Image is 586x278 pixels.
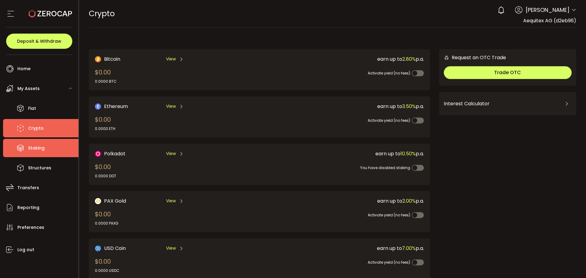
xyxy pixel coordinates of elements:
div: Interest Calculator [444,96,572,111]
span: Crypto [28,124,44,133]
span: Activate yield (no fees) [368,260,410,265]
div: 0.0000 ETH [95,126,115,132]
span: Polkadot [104,150,125,157]
div: earn up to p.a. [255,150,424,157]
span: View [166,198,176,204]
span: 2.80% [402,56,416,63]
span: 10.50% [400,150,416,157]
span: 7.00% [402,245,416,252]
div: 0.0000 USDC [95,268,119,273]
span: Activate yield (no fees) [368,118,410,123]
span: My Assets [17,84,40,93]
span: View [166,245,176,251]
span: Fiat [28,104,36,113]
span: 3.50% [402,103,416,110]
span: Deposit & Withdraw [17,39,61,43]
div: $0.00 [95,210,118,226]
div: 0.0000 BTC [95,79,117,84]
span: Home [17,64,31,73]
span: Activate yield (no fees) [368,212,410,218]
span: Ethereum [104,103,128,110]
span: PAX Gold [104,197,126,205]
iframe: Chat Widget [515,212,586,278]
span: Preferences [17,223,44,232]
span: Bitcoin [104,55,120,63]
div: earn up to p.a. [255,197,424,205]
span: View [166,150,176,157]
span: Crypto [89,8,115,19]
span: USD Coin [104,244,126,252]
img: USD Coin [95,245,101,251]
span: Reporting [17,203,39,212]
span: Activate yield (no fees) [368,70,410,76]
img: Bitcoin [95,56,101,62]
div: 0.0000 DOT [95,173,116,179]
div: 0.0000 PAXG [95,221,118,226]
div: earn up to p.a. [255,55,424,63]
img: Ethereum [95,103,101,110]
span: Trade OTC [494,69,521,76]
div: earn up to p.a. [255,103,424,110]
span: Transfers [17,183,39,192]
span: Staking [28,144,45,153]
button: Trade OTC [444,66,572,79]
div: $0.00 [95,162,116,179]
img: PAX Gold [95,198,101,204]
span: Structures [28,164,51,172]
span: [PERSON_NAME] [526,6,570,14]
span: View [166,103,176,110]
span: You have disabled staking [360,165,410,170]
div: earn up to p.a. [255,244,424,252]
span: Aequitex AG (d2eb96) [523,17,576,24]
button: Deposit & Withdraw [6,34,72,49]
span: Log out [17,245,34,254]
span: View [166,56,176,62]
div: $0.00 [95,257,119,273]
div: $0.00 [95,115,115,132]
div: Request an OTC Trade [439,54,506,61]
img: DOT [95,151,101,157]
div: Chat-Widget [515,212,586,278]
div: $0.00 [95,68,117,84]
span: 2.00% [402,197,416,204]
img: 6nGpN7MZ9FLuBP83NiajKbTRY4UzlzQtBKtCrLLspmCkSvCZHBKvY3NxgQaT5JnOQREvtQ257bXeeSTueZfAPizblJ+Fe8JwA... [444,55,449,60]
